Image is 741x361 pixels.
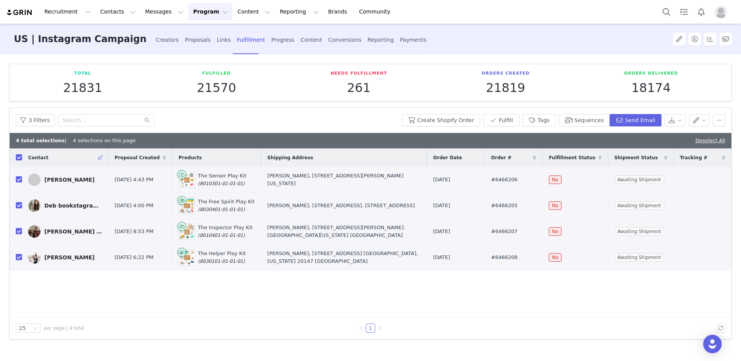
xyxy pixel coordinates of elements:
img: b817e790-5cdd-48e4-9674-838c370275cd.jpg [28,225,41,238]
button: Fulfill [483,114,519,126]
div: Proposals [185,30,211,50]
button: Recruitment [40,3,95,20]
div: [PERSON_NAME], [STREET_ADDRESS][PERSON_NAME][US_STATE] [267,172,421,187]
span: Shipping Address [267,154,313,161]
div: The Inspector Play Kit [198,224,253,239]
p: 18174 [624,81,678,95]
div: Fulfillment [237,30,265,50]
img: Kit-4_TheInspector-Flatlay_v2.png [179,224,195,239]
div: Deb bookstagram✨ [44,203,102,209]
div: Open Intercom Messenger [703,335,722,353]
p: Total [63,70,102,77]
div: Reporting [367,30,394,50]
div: Progress [271,30,294,50]
div: The Free Spirit Play Kit [198,198,255,213]
span: #6466205 [491,202,518,209]
button: Notifications [693,3,710,20]
span: Order # [491,154,511,161]
span: Proposal Created [115,154,160,161]
a: Deb bookstagram✨ [28,199,102,212]
div: | 4 selections on this page [16,137,135,145]
a: Tasks [675,3,692,20]
img: Kit-3_TheSenser_FlatLay_v2.png [179,172,195,187]
span: #6466206 [491,176,518,184]
div: Creators [156,30,179,50]
span: Awaiting Shipment [614,227,664,236]
a: Brands [323,3,354,20]
p: Needs Fulfillment [331,70,387,77]
button: Send Email [609,114,661,126]
p: 21570 [197,81,236,95]
a: [PERSON_NAME] [28,251,102,264]
div: Content [301,30,322,50]
span: Contact [28,154,48,161]
span: Shipment Status [614,154,658,161]
span: Order Date [433,154,462,161]
span: No [549,253,561,262]
span: (8030401-01-01-01) [198,207,245,212]
div: The Senser Play Kit [198,172,247,187]
p: Fulfilled [197,70,236,77]
button: Reporting [275,3,323,20]
a: Deselect All [695,138,725,143]
button: Profile [710,6,735,18]
button: Sequences [559,114,610,126]
span: #6466207 [491,228,518,235]
p: 261 [331,81,387,95]
button: Search [658,3,675,20]
img: placeholder-profile.jpg [715,6,727,18]
div: Payments [400,30,426,50]
span: (8010401-01-01-01) [198,233,245,238]
div: [DATE] [433,228,478,235]
button: Content [233,3,275,20]
li: Previous Page [357,324,366,333]
button: 3 Filters [16,114,55,126]
button: Program [188,3,232,20]
p: Orders Created [482,70,530,77]
p: 21831 [63,81,102,95]
span: Tracking # [680,154,707,161]
span: (8010301-01-01-01) [198,181,245,186]
span: (8030101-01-01-01) [198,259,245,264]
p: Orders Delivered [624,70,678,77]
i: icon: right [377,326,382,330]
a: [PERSON_NAME] and [PERSON_NAME] [28,225,102,238]
p: 21819 [482,81,530,95]
i: icon: left [359,326,364,330]
span: Awaiting Shipment [614,201,664,210]
div: [PERSON_NAME] [44,254,95,261]
li: 1 [366,324,375,333]
span: No [549,227,561,236]
a: Community [355,3,399,20]
img: 95bbab88-8279-4c28-8c13-5bfd496d6958--s.jpg [28,199,41,212]
span: [DATE] 4:00 PM [115,202,153,209]
li: Next Page [375,324,384,333]
div: [PERSON_NAME], [STREET_ADDRESS][PERSON_NAME]. [GEOGRAPHIC_DATA][US_STATE] [GEOGRAPHIC_DATA] [267,224,421,239]
button: Tags [522,114,556,126]
img: Kit-14_TheFreeSpirit-Flatlay_v2.20230412200913305_web.png [179,198,195,213]
img: 892b8873-ddd3-44f3-ae57-156f4fb77975.jpg [28,251,41,264]
img: grin logo [6,9,33,16]
button: Messages [140,3,188,20]
a: 1 [366,324,375,332]
div: Links [217,30,231,50]
span: Awaiting Shipment [614,253,664,262]
span: Awaiting Shipment [614,175,664,184]
span: Products [179,154,202,161]
input: Search... [58,114,154,126]
a: [PERSON_NAME] [28,174,102,186]
b: 4 total selections [16,138,65,143]
span: per page | 4 total [44,325,84,332]
span: [DATE] 6:22 PM [115,254,153,261]
div: [PERSON_NAME], [STREET_ADDRESS] [GEOGRAPHIC_DATA], [US_STATE] 20147 [GEOGRAPHIC_DATA] [267,250,421,265]
div: The Helper Play Kit [198,250,246,265]
div: [PERSON_NAME] and [PERSON_NAME] [44,228,102,235]
div: [DATE] [433,254,478,261]
h3: US | Instagram Campaign [14,24,146,55]
i: icon: down [33,326,37,331]
span: #6466208 [491,254,518,261]
span: No [549,175,561,184]
img: Kit11_TheHelper-Flatlay_white_png_1ce834fd-da71-4225-90a8-8e414a9cadc2.png [179,250,195,265]
span: No [549,201,561,210]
